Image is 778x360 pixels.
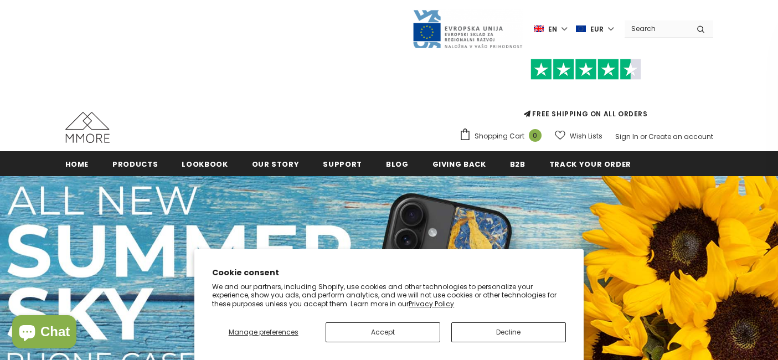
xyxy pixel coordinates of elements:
[475,131,524,142] span: Shopping Cart
[112,151,158,176] a: Products
[570,131,602,142] span: Wish Lists
[548,24,557,35] span: en
[530,59,641,80] img: Trust Pilot Stars
[615,132,638,141] a: Sign In
[323,159,362,169] span: support
[112,159,158,169] span: Products
[386,159,409,169] span: Blog
[432,159,486,169] span: Giving back
[409,299,454,308] a: Privacy Policy
[65,151,89,176] a: Home
[451,322,566,342] button: Decline
[549,151,631,176] a: Track your order
[412,9,523,49] img: Javni Razpis
[326,322,440,342] button: Accept
[212,282,566,308] p: We and our partners, including Shopify, use cookies and other technologies to personalize your ex...
[252,151,300,176] a: Our Story
[459,128,547,145] a: Shopping Cart 0
[182,159,228,169] span: Lookbook
[323,151,362,176] a: support
[229,327,298,337] span: Manage preferences
[65,112,110,143] img: MMORE Cases
[555,126,602,146] a: Wish Lists
[625,20,688,37] input: Search Site
[640,132,647,141] span: or
[529,129,542,142] span: 0
[459,64,713,119] span: FREE SHIPPING ON ALL ORDERS
[510,159,525,169] span: B2B
[252,159,300,169] span: Our Story
[9,315,80,351] inbox-online-store-chat: Shopify online store chat
[182,151,228,176] a: Lookbook
[534,24,544,34] img: i-lang-1.png
[510,151,525,176] a: B2B
[432,151,486,176] a: Giving back
[212,267,566,279] h2: Cookie consent
[549,159,631,169] span: Track your order
[590,24,604,35] span: EUR
[386,151,409,176] a: Blog
[459,80,713,109] iframe: Customer reviews powered by Trustpilot
[65,159,89,169] span: Home
[412,24,523,33] a: Javni Razpis
[648,132,713,141] a: Create an account
[212,322,315,342] button: Manage preferences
